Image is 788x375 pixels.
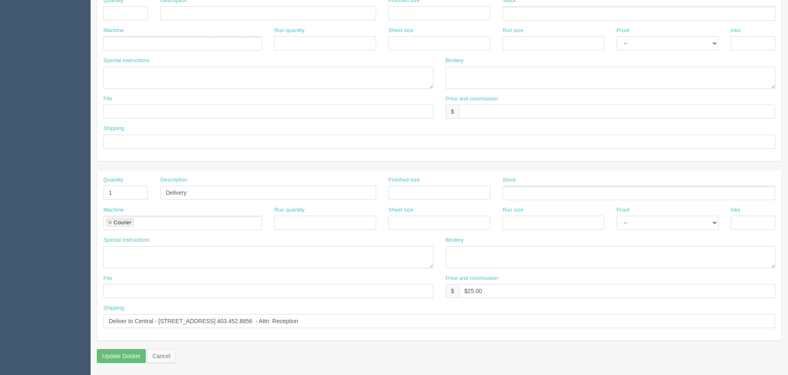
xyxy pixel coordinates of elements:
div: Courier [114,220,131,225]
label: Shipping [103,304,124,312]
div: $ [446,105,459,119]
label: Special instructions [103,57,150,65]
label: Proof [617,27,629,35]
label: Quantity [103,176,123,184]
a: Cancel [147,349,176,363]
label: Proof [617,206,629,214]
label: Description [160,176,187,184]
label: Run quantity [274,206,304,214]
label: Special instructions [103,236,150,244]
span: translation missing: en.helpers.links.cancel [152,353,171,359]
label: Machine [103,27,124,35]
label: Run size [503,27,524,35]
label: Inks [731,206,741,214]
label: Run quantity [274,27,304,35]
label: Price and commission [446,95,498,103]
label: Run size [503,206,524,214]
label: Sheet size [388,206,414,214]
label: Sheet size [388,27,414,35]
label: Machine [103,206,124,214]
label: Bindery [446,57,464,65]
label: Finished size [388,176,420,184]
label: Stock [503,176,516,184]
div: $ [446,284,459,298]
label: Shipping [103,125,124,133]
label: Bindery [446,236,464,244]
label: File [103,95,112,103]
label: File [103,275,112,282]
input: Update Docket [97,349,146,363]
label: Inks [731,27,741,35]
label: Price and commission [446,275,498,282]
